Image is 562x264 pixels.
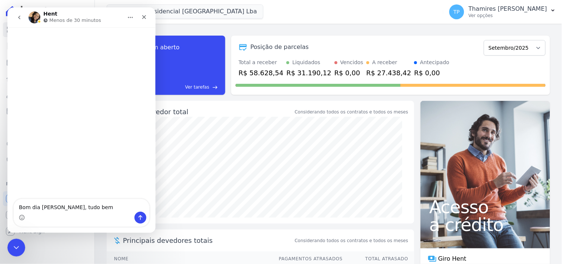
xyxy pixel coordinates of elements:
p: Thamires [PERSON_NAME] [469,5,547,13]
div: Considerando todos os contratos e todos os meses [295,109,408,115]
span: Principais devedores totais [123,235,293,245]
div: Posição de parcelas [250,43,309,52]
a: Visão Geral [3,22,92,37]
span: a crédito [429,216,541,234]
a: Transferências [3,120,92,135]
a: Negativação [3,153,92,168]
button: TP Thamires [PERSON_NAME] Ver opções [443,1,562,22]
div: Vencidos [340,59,363,66]
div: Liquidados [292,59,320,66]
button: Início [116,3,130,17]
button: Selecionador de Emoji [11,207,17,213]
div: Saldo devedor total [123,107,293,117]
div: R$ 58.628,54 [239,68,283,78]
div: Plataformas [6,179,89,188]
p: Ver opções [469,13,547,19]
div: R$ 0,00 [335,68,363,78]
div: Fechar [130,3,143,16]
a: Minha Carteira [3,104,92,119]
iframe: Intercom live chat [7,239,25,257]
button: Enviar uma mensagem [127,204,139,216]
textarea: Envie uma mensagem... [6,192,142,204]
div: A receber [372,59,398,66]
div: Total a receber [239,59,283,66]
button: Edíficio Residencial [GEOGRAPHIC_DATA] Lba [107,4,263,19]
a: Recebíveis [3,191,92,206]
a: Ver tarefas east [134,84,218,90]
div: R$ 0,00 [414,68,449,78]
a: Clientes [3,88,92,102]
span: TP [453,9,460,14]
iframe: Intercom live chat [7,7,156,233]
span: Giro Hent [438,254,466,263]
div: R$ 27.438,42 [366,68,411,78]
a: Lotes [3,71,92,86]
a: Crédito [3,136,92,151]
a: Conta Hent [3,208,92,222]
span: Acesso [429,198,541,216]
div: R$ 31.190,12 [286,68,331,78]
div: Antecipado [420,59,449,66]
a: Contratos [3,39,92,53]
span: Ver tarefas [185,84,209,90]
span: Considerando todos os contratos e todos os meses [295,237,408,244]
span: east [212,85,218,90]
p: Menos de 30 minutos [42,9,94,17]
a: Parcelas [3,55,92,70]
